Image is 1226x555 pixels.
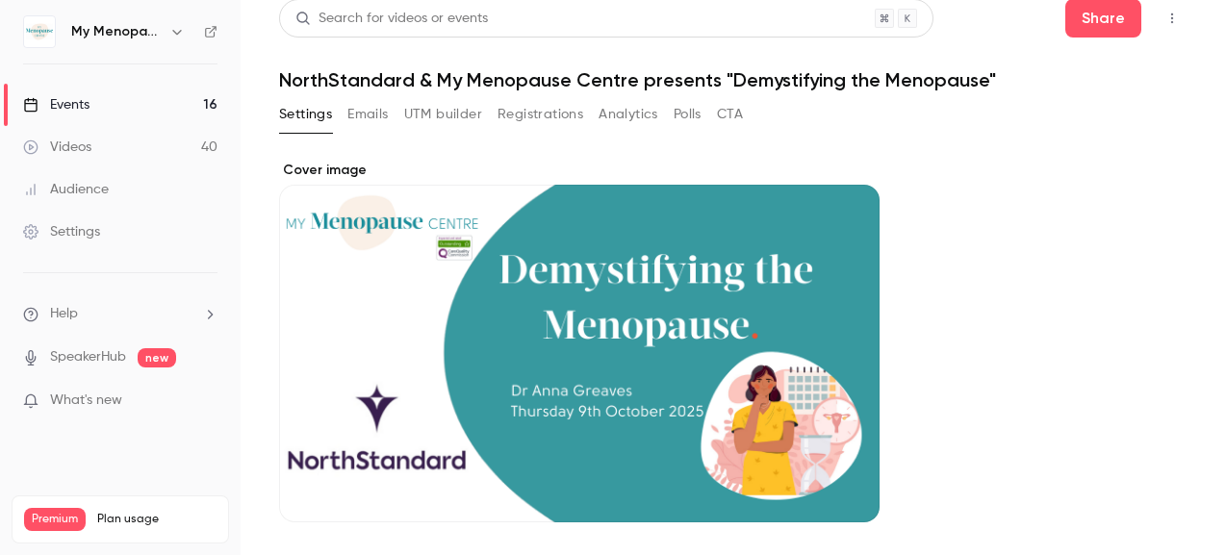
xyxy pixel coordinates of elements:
[717,99,743,130] button: CTA
[279,161,880,180] label: Cover image
[279,68,1188,91] h1: NorthStandard & My Menopause Centre presents "Demystifying the Menopause"
[279,99,332,130] button: Settings
[23,304,217,324] li: help-dropdown-opener
[23,138,91,157] div: Videos
[50,391,122,411] span: What's new
[194,392,217,410] iframe: Noticeable Trigger
[138,348,176,367] span: new
[71,22,162,41] h6: My Menopause Centre
[23,95,89,114] div: Events
[347,99,388,130] button: Emails
[50,347,126,367] a: SpeakerHub
[24,508,86,531] span: Premium
[279,161,880,522] section: Cover image
[498,99,583,130] button: Registrations
[599,99,658,130] button: Analytics
[97,512,217,527] span: Plan usage
[24,16,55,47] img: My Menopause Centre
[295,9,488,29] div: Search for videos or events
[674,99,702,130] button: Polls
[404,99,482,130] button: UTM builder
[50,304,78,324] span: Help
[23,180,109,199] div: Audience
[23,222,100,241] div: Settings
